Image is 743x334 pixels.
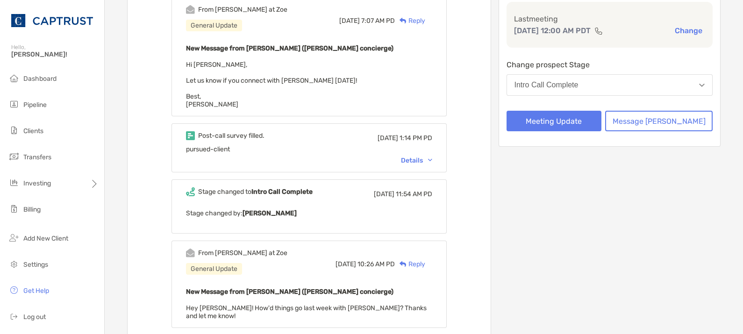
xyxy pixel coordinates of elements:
[11,4,93,37] img: CAPTRUST Logo
[23,75,57,83] span: Dashboard
[378,134,398,142] span: [DATE]
[514,81,579,89] div: Intro Call Complete
[23,235,68,242] span: Add New Client
[605,111,713,131] button: Message [PERSON_NAME]
[8,311,20,322] img: logout icon
[23,127,43,135] span: Clients
[8,125,20,136] img: clients icon
[400,134,432,142] span: 1:14 PM PD
[186,61,357,108] span: Hi [PERSON_NAME], Let us know if you connect with [PERSON_NAME] [DATE]! Best, [PERSON_NAME]
[8,232,20,243] img: add_new_client icon
[339,17,360,25] span: [DATE]
[396,190,432,198] span: 11:54 AM PD
[594,27,603,35] img: communication type
[11,50,99,58] span: [PERSON_NAME]!
[514,13,706,25] p: Last meeting
[400,261,407,267] img: Reply icon
[395,16,425,26] div: Reply
[507,74,713,96] button: Intro Call Complete
[514,25,591,36] p: [DATE] 12:00 AM PDT
[8,99,20,110] img: pipeline icon
[23,179,51,187] span: Investing
[507,111,602,131] button: Meeting Update
[186,249,195,257] img: Event icon
[401,156,432,164] div: Details
[361,17,395,25] span: 7:07 AM PD
[186,5,195,14] img: Event icon
[198,132,264,140] div: Post-call survey filled.
[186,20,242,31] div: General Update
[23,206,41,213] span: Billing
[243,209,297,217] b: [PERSON_NAME]
[186,288,393,296] b: New Message from [PERSON_NAME] ([PERSON_NAME] concierge)
[400,18,407,24] img: Reply icon
[23,261,48,269] span: Settings
[198,6,287,14] div: From [PERSON_NAME] at Zoe
[672,26,705,36] button: Change
[336,260,356,268] span: [DATE]
[8,203,20,214] img: billing icon
[8,284,20,296] img: get-help icon
[186,131,195,140] img: Event icon
[428,159,432,162] img: Chevron icon
[395,259,425,269] div: Reply
[23,101,47,109] span: Pipeline
[357,260,395,268] span: 10:26 AM PD
[198,249,287,257] div: From [PERSON_NAME] at Zoe
[8,72,20,84] img: dashboard icon
[186,207,432,219] p: Stage changed by:
[23,313,46,321] span: Log out
[23,287,49,295] span: Get Help
[186,304,427,320] span: Hey [PERSON_NAME]! How'd things go last week with [PERSON_NAME]? Thanks and let me know!
[8,258,20,270] img: settings icon
[251,188,313,196] b: Intro Call Complete
[186,44,393,52] b: New Message from [PERSON_NAME] ([PERSON_NAME] concierge)
[8,177,20,188] img: investing icon
[8,151,20,162] img: transfers icon
[186,187,195,196] img: Event icon
[699,84,705,87] img: Open dropdown arrow
[507,59,713,71] p: Change prospect Stage
[23,153,51,161] span: Transfers
[198,188,313,196] div: Stage changed to
[186,145,230,153] span: pursued-client
[186,263,242,275] div: General Update
[374,190,394,198] span: [DATE]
